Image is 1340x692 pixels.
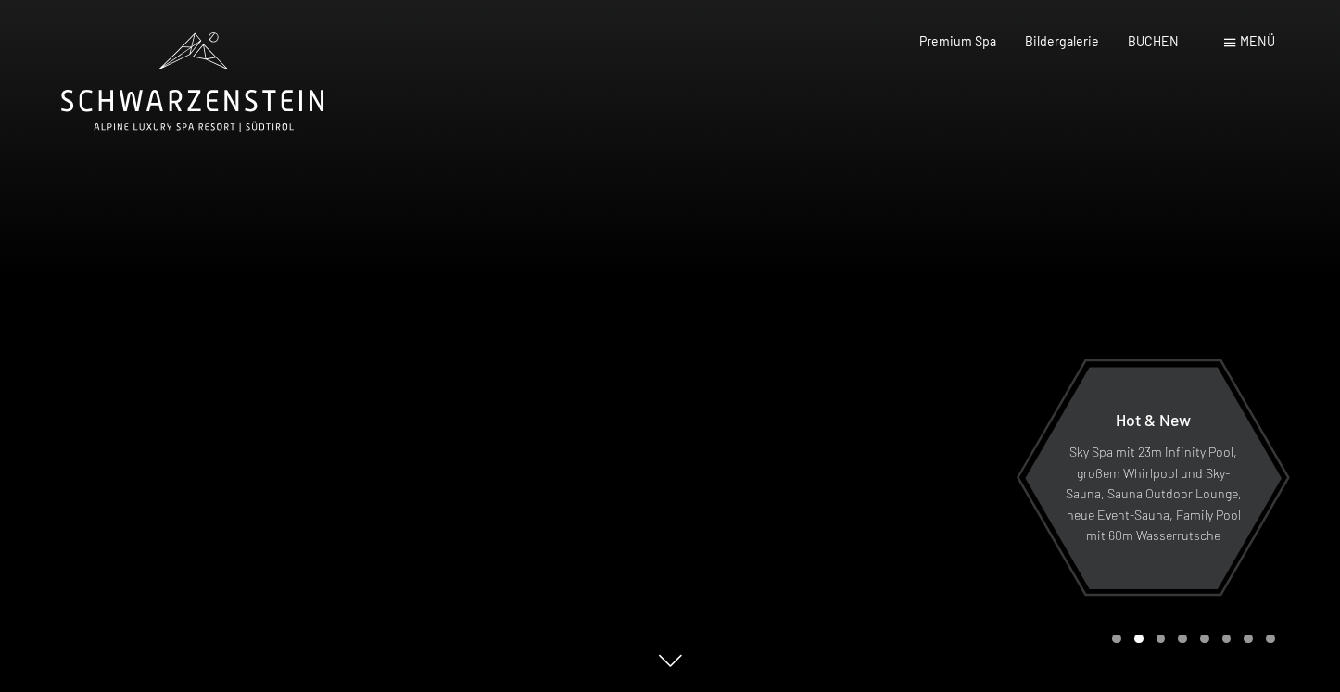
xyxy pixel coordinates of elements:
[1266,635,1275,644] div: Carousel Page 8
[919,33,996,49] a: Premium Spa
[1240,33,1275,49] span: Menü
[1116,409,1191,430] span: Hot & New
[1065,442,1242,547] p: Sky Spa mit 23m Infinity Pool, großem Whirlpool und Sky-Sauna, Sauna Outdoor Lounge, neue Event-S...
[1128,33,1179,49] a: BUCHEN
[1112,635,1121,644] div: Carousel Page 1
[1200,635,1209,644] div: Carousel Page 5
[1222,635,1232,644] div: Carousel Page 6
[1025,33,1099,49] a: Bildergalerie
[1244,635,1253,644] div: Carousel Page 7
[1134,635,1144,644] div: Carousel Page 2 (Current Slide)
[1024,366,1283,590] a: Hot & New Sky Spa mit 23m Infinity Pool, großem Whirlpool und Sky-Sauna, Sauna Outdoor Lounge, ne...
[1178,635,1187,644] div: Carousel Page 4
[1157,635,1166,644] div: Carousel Page 3
[1106,635,1274,644] div: Carousel Pagination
